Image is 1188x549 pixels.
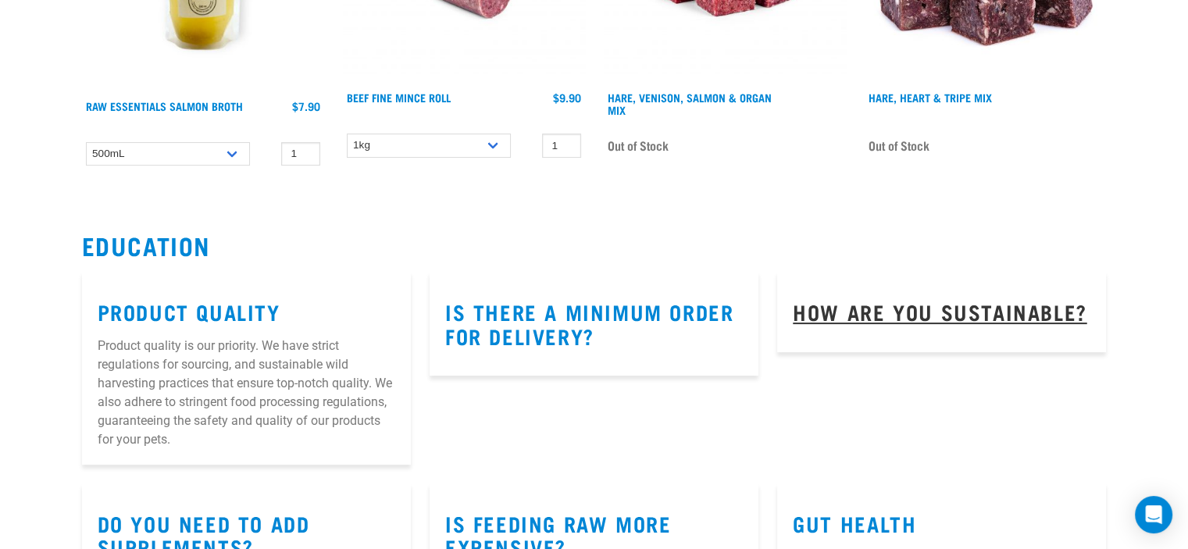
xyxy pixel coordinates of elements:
[608,94,772,112] a: Hare, Venison, Salmon & Organ Mix
[793,517,916,529] a: Gut Health
[292,100,320,112] div: $7.90
[98,305,280,317] a: Product Quality
[608,134,669,157] span: Out of Stock
[347,94,451,100] a: Beef Fine Mince Roll
[793,305,1086,317] a: How are you sustainable?
[86,103,243,109] a: Raw Essentials Salmon Broth
[869,94,992,100] a: Hare, Heart & Tripe Mix
[1135,496,1172,533] div: Open Intercom Messenger
[281,142,320,166] input: 1
[82,231,1107,259] h2: Education
[542,134,581,158] input: 1
[553,91,581,104] div: $9.90
[445,305,733,341] a: Is there a minimum order for delivery?
[869,134,929,157] span: Out of Stock
[98,337,395,449] p: Product quality is our priority. We have strict regulations for sourcing, and sustainable wild ha...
